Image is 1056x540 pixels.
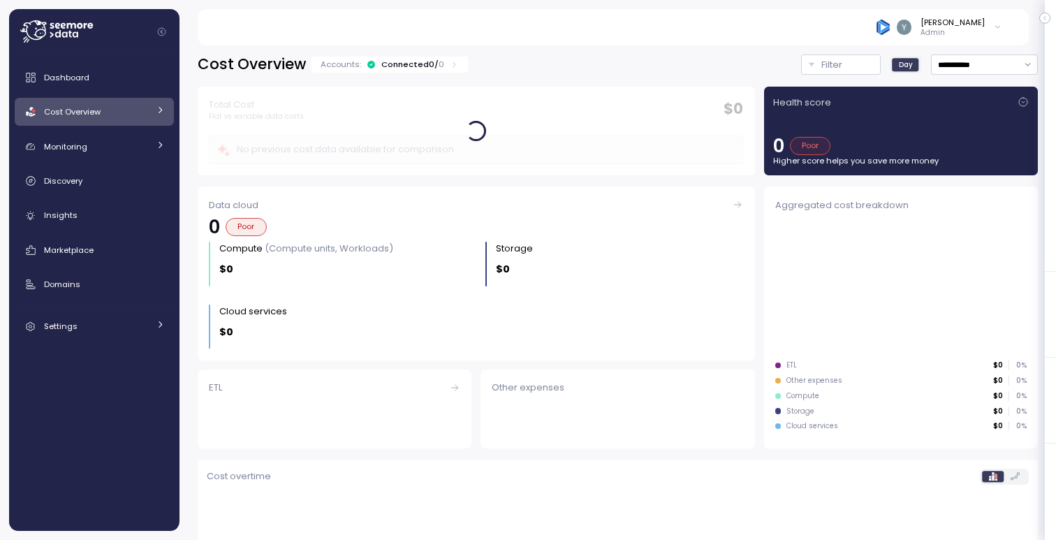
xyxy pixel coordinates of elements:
div: Compute [786,391,819,401]
p: Accounts: [321,59,361,70]
p: Filter [821,58,842,72]
span: Marketplace [44,245,94,256]
span: Monitoring [44,141,87,152]
p: $0 [219,324,233,340]
div: ETL [209,381,460,395]
a: ETL [198,370,471,448]
div: ETL [786,360,797,370]
span: Dashboard [44,72,89,83]
a: Insights [15,202,174,230]
span: Discovery [44,175,82,187]
a: Cost Overview [15,98,174,126]
img: ACg8ocKvqwnLMA34EL5-0z6HW-15kcrLxT5Mmx2M21tMPLYJnykyAQ=s96-c [897,20,911,34]
a: Dashboard [15,64,174,92]
div: Poor [790,137,831,155]
div: Other expenses [786,376,842,386]
p: $0 [993,360,1003,370]
a: Domains [15,270,174,298]
button: Filter [801,54,881,75]
p: Health score [773,96,831,110]
div: Cloud services [219,305,287,319]
p: 0 [439,59,444,70]
a: Discovery [15,167,174,195]
span: Domains [44,279,80,290]
div: Other expenses [492,381,743,395]
div: Aggregated cost breakdown [775,198,1027,212]
a: Settings [15,312,174,340]
span: Day [899,59,913,70]
div: Accounts:Connected0/0 [311,57,468,73]
p: $0 [496,261,510,277]
p: $0 [993,376,1003,386]
p: 0 % [1009,376,1026,386]
span: Cost Overview [44,106,101,117]
p: 0 [773,137,784,155]
p: $0 [993,407,1003,416]
div: [PERSON_NAME] [921,17,985,28]
img: 684936bde12995657316ed44.PNG [876,20,890,34]
div: Storage [786,407,814,416]
span: Settings [44,321,78,332]
p: $0 [993,391,1003,401]
div: Data cloud [209,198,743,212]
p: $0 [219,261,233,277]
div: Poor [226,218,267,236]
p: $0 [993,421,1003,431]
p: 0 % [1009,391,1026,401]
div: Connected 0 / [381,59,444,70]
p: 0 % [1009,421,1026,431]
button: Collapse navigation [153,27,170,37]
div: Storage [496,242,533,256]
p: 0 % [1009,360,1026,370]
p: Cost overtime [207,469,271,483]
p: (Compute units, Workloads) [265,242,393,255]
p: Higher score helps you save more money [773,155,1029,166]
h2: Cost Overview [198,54,306,75]
a: Monitoring [15,133,174,161]
a: Data cloud0PoorCompute (Compute units, Workloads)$0Storage $0Cloud services $0 [198,187,755,360]
p: 0 [209,218,220,236]
a: Marketplace [15,236,174,264]
p: 0 % [1009,407,1026,416]
div: Compute [219,242,393,256]
span: Insights [44,210,78,221]
div: Cloud services [786,421,838,431]
p: Admin [921,28,985,38]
